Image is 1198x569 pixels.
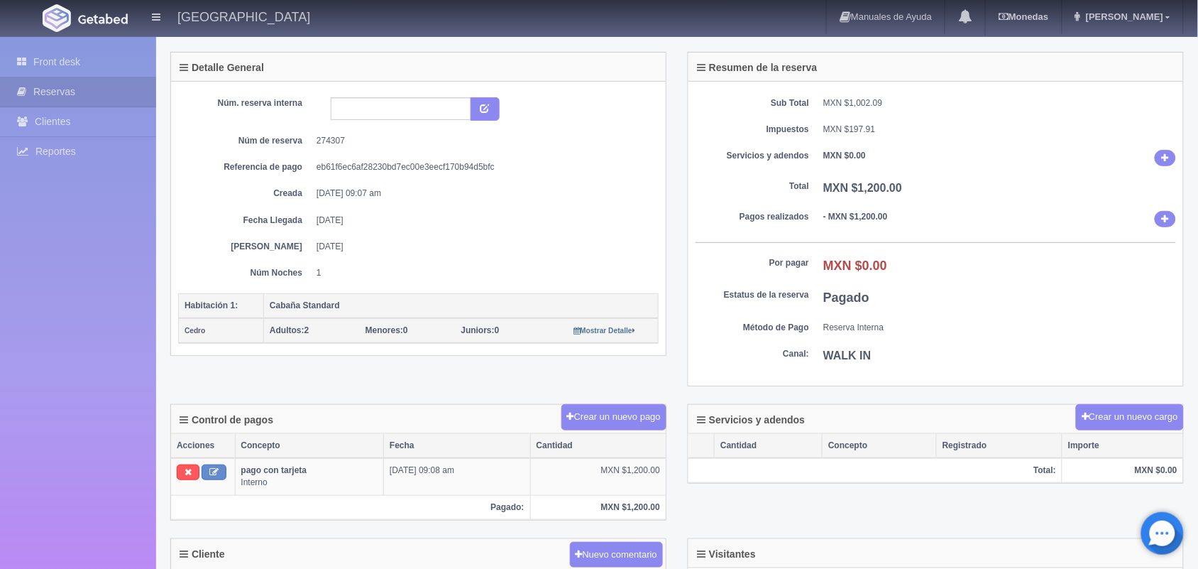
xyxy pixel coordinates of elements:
[317,188,648,200] dd: [DATE] 09:07 am
[823,212,888,222] b: - MXN $1,200.00
[823,349,872,362] b: WALK IN
[317,161,648,173] dd: eb61f6ec6af28230bd7ec00e3eecf170b94d5bfc
[317,267,648,279] dd: 1
[235,434,384,458] th: Concepto
[823,322,1176,334] dd: Reserva Interna
[823,182,902,194] b: MXN $1,200.00
[823,259,887,273] b: MXN $0.00
[461,325,500,335] span: 0
[366,325,408,335] span: 0
[189,241,302,253] dt: [PERSON_NAME]
[270,325,304,335] strong: Adultos:
[696,322,809,334] dt: Método de Pago
[235,458,384,495] td: Interno
[697,63,818,73] h4: Resumen de la reserva
[189,135,302,147] dt: Núm de reserva
[697,549,756,560] h4: Visitantes
[823,124,1176,136] dd: MXN $197.91
[177,7,310,25] h4: [GEOGRAPHIC_DATA]
[189,188,302,200] dt: Creada
[189,97,302,109] dt: Núm. reserva interna
[185,327,205,335] small: Cedro
[715,434,823,458] th: Cantidad
[189,161,302,173] dt: Referencia de pago
[180,415,273,426] h4: Control de pagos
[270,325,309,335] span: 2
[823,434,937,458] th: Concepto
[171,434,235,458] th: Acciones
[317,135,648,147] dd: 274307
[264,293,659,318] th: Cabaña Standard
[573,327,635,335] small: Mostrar Detalle
[696,97,809,109] dt: Sub Total
[688,458,1062,483] th: Total:
[1082,11,1163,22] span: [PERSON_NAME]
[461,325,495,335] strong: Juniors:
[823,97,1176,109] dd: MXN $1,002.09
[570,542,664,568] button: Nuevo comentario
[171,495,530,519] th: Pagado:
[696,289,809,301] dt: Estatus de la reserva
[561,404,666,430] button: Crear un nuevo pago
[1076,404,1184,430] button: Crear un nuevo cargo
[241,465,307,475] b: pago con tarjeta
[696,124,809,136] dt: Impuestos
[317,215,648,227] dd: [DATE]
[573,325,635,335] a: Mostrar Detalle
[180,63,264,73] h4: Detalle General
[384,434,531,458] th: Fecha
[696,150,809,162] dt: Servicios y adendos
[43,4,71,32] img: Getabed
[696,211,809,223] dt: Pagos realizados
[696,180,809,193] dt: Total
[317,241,648,253] dd: [DATE]
[185,300,238,310] b: Habitación 1:
[1062,458,1183,483] th: MXN $0.00
[366,325,403,335] strong: Menores:
[530,495,666,519] th: MXN $1,200.00
[696,348,809,360] dt: Canal:
[189,215,302,227] dt: Fecha Llegada
[937,434,1062,458] th: Registrado
[697,415,805,426] h4: Servicios y adendos
[530,434,666,458] th: Cantidad
[999,11,1048,22] b: Monedas
[696,257,809,269] dt: Por pagar
[1062,434,1183,458] th: Importe
[823,291,869,305] b: Pagado
[530,458,666,495] td: MXN $1,200.00
[78,13,128,24] img: Getabed
[189,267,302,279] dt: Núm Noches
[823,151,866,161] b: MXN $0.00
[180,549,225,560] h4: Cliente
[384,458,531,495] td: [DATE] 09:08 am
